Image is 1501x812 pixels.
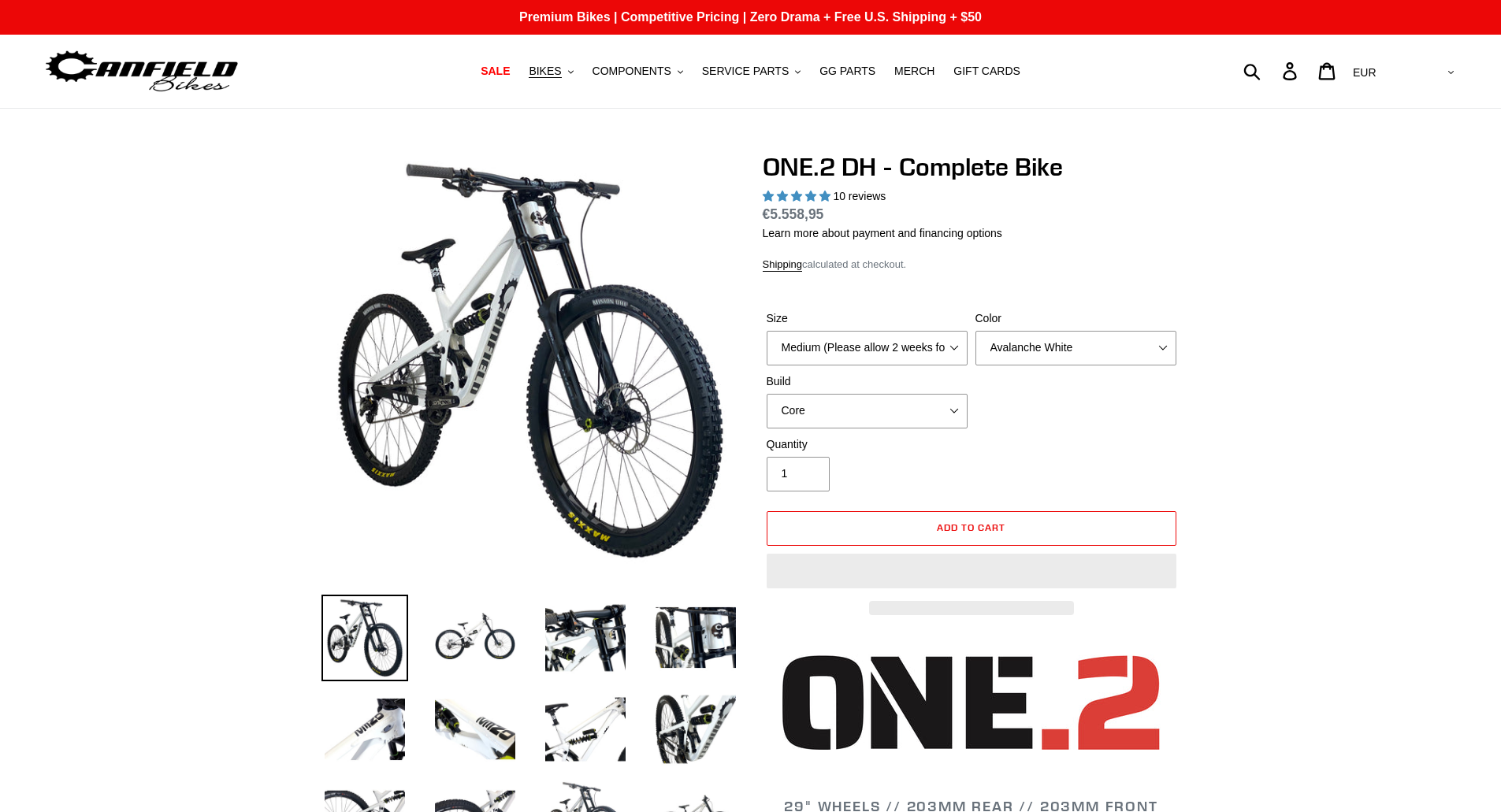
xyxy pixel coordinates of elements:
img: Load image into Gallery viewer, ONE.2 DH - Complete Bike [652,595,739,681]
img: Load image into Gallery viewer, ONE.2 DH - Complete Bike [321,686,408,773]
button: SERVICE PARTS [694,61,808,82]
h1: ONE.2 DH - Complete Bike [763,152,1180,182]
a: Shipping [763,258,803,272]
img: Load image into Gallery viewer, ONE.2 DH - Complete Bike [542,595,629,681]
img: Load image into Gallery viewer, ONE.2 DH - Complete Bike [432,595,518,681]
label: Color [975,310,1176,327]
a: Learn more about payment and financing options [763,227,1002,239]
label: Build [767,373,968,390]
button: BIKES [521,61,581,82]
button: Add to cart [767,511,1176,546]
a: SALE [473,61,518,82]
button: COMPONENTS [585,61,691,82]
div: calculated at checkout. [763,257,1180,273]
img: Load image into Gallery viewer, ONE.2 DH - Complete Bike [321,595,408,681]
img: Canfield Bikes [43,46,240,96]
img: Load image into Gallery viewer, ONE.2 DH - Complete Bike [432,686,518,773]
span: GG PARTS [819,65,875,78]
input: Search [1252,54,1292,88]
span: €5.558,95 [763,206,824,222]
img: Load image into Gallery viewer, ONE.2 DH - Complete Bike [652,686,739,773]
span: BIKES [529,65,561,78]
a: GIFT CARDS [946,61,1028,82]
span: 10 reviews [833,190,886,202]
a: MERCH [886,61,942,82]
img: Load image into Gallery viewer, ONE.2 DH - Complete Bike [542,686,629,773]
span: COMPONENTS [593,65,671,78]
span: 5.00 stars [763,190,834,202]
a: GG PARTS [812,61,883,82]
span: SERVICE PARTS [702,65,789,78]
span: Add to cart [937,521,1005,533]
span: GIFT CARDS [953,65,1020,78]
label: Quantity [767,436,968,453]
span: SALE [481,65,510,78]
span: MERCH [894,65,934,78]
label: Size [767,310,968,327]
